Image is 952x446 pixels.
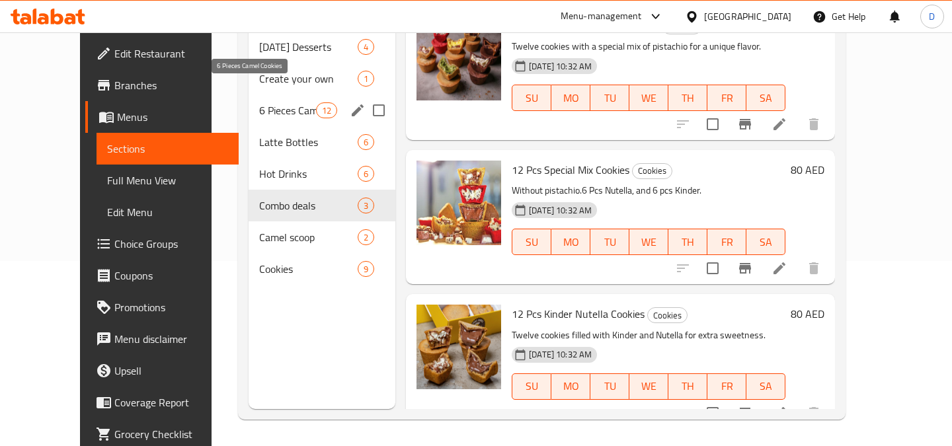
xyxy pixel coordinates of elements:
div: items [358,134,374,150]
span: WE [635,89,663,108]
button: WE [629,229,668,255]
button: Branch-specific-item [729,252,761,284]
a: Menu disclaimer [85,323,239,355]
button: FR [707,229,746,255]
button: SA [746,229,785,255]
span: 12 [317,104,337,117]
span: Combo deals [259,198,358,213]
button: MO [551,85,590,111]
img: 12 Pcs Kinder Nutella Cookies [416,305,501,389]
span: MO [557,233,585,252]
span: Menus [117,109,228,125]
div: items [358,71,374,87]
a: Coverage Report [85,387,239,418]
div: Cookies [632,163,672,179]
span: [DATE] Desserts [259,39,358,55]
span: WE [635,233,663,252]
a: Edit menu item [772,405,787,421]
span: Edit Menu [107,204,228,220]
span: TU [596,233,624,252]
span: Upsell [114,363,228,379]
div: Menu-management [561,9,642,24]
span: 1 [358,73,374,85]
button: TU [590,229,629,255]
span: 4 [358,41,374,54]
span: Select to update [699,254,727,282]
a: Upsell [85,355,239,387]
span: TU [596,89,624,108]
span: Full Menu View [107,172,228,188]
span: Branches [114,77,228,93]
div: Latte Bottles6 [249,126,395,158]
div: Cookies9 [249,253,395,285]
a: Edit Restaurant [85,38,239,69]
button: WE [629,85,668,111]
nav: Menu sections [249,26,395,290]
button: SU [512,85,551,111]
h6: 80 AED [791,161,824,179]
button: WE [629,373,668,400]
span: 6 Pieces Camel Cookies [259,102,315,118]
span: SU [518,233,546,252]
span: MO [557,377,585,396]
span: 12 Pcs Special Mix Cookies [512,160,629,180]
div: [GEOGRAPHIC_DATA] [704,9,791,24]
button: delete [798,252,830,284]
span: D [929,9,935,24]
span: Menu disclaimer [114,331,228,347]
button: SU [512,229,551,255]
span: FR [713,377,741,396]
a: Coupons [85,260,239,291]
button: Branch-specific-item [729,108,761,140]
a: Branches [85,69,239,101]
a: Full Menu View [97,165,239,196]
span: Cookies [259,261,358,277]
span: WE [635,377,663,396]
span: Choice Groups [114,236,228,252]
p: Without pistachio.6 Pcs Nutella, and 6 pcs Kinder. [512,182,785,199]
div: items [358,39,374,55]
span: 6 [358,168,374,180]
button: TH [668,373,707,400]
span: Latte Bottles [259,134,358,150]
span: Sections [107,141,228,157]
span: Cookies [648,308,687,323]
span: FR [713,233,741,252]
button: SA [746,373,785,400]
button: MO [551,229,590,255]
a: Edit Menu [97,196,239,228]
span: Create your own [259,71,358,87]
a: Edit menu item [772,116,787,132]
p: Twelve cookies filled with Kinder and Nutella for extra sweetness. [512,327,785,344]
span: Promotions [114,299,228,315]
span: SU [518,377,546,396]
span: Edit Restaurant [114,46,228,61]
span: 3 [358,200,374,212]
a: Choice Groups [85,228,239,260]
div: Hot Drinks6 [249,158,395,190]
span: TH [674,377,702,396]
span: 12 Pcs Kinder Nutella Cookies [512,304,645,324]
span: TH [674,89,702,108]
div: items [358,229,374,245]
div: [DATE] Desserts4 [249,31,395,63]
button: TH [668,229,707,255]
button: Branch-specific-item [729,397,761,429]
img: 12 Pcs Special Mix Cookies [416,161,501,245]
span: SA [752,233,780,252]
a: Edit menu item [772,260,787,276]
span: Hot Drinks [259,166,358,182]
button: SU [512,373,551,400]
span: FR [713,89,741,108]
button: delete [798,108,830,140]
button: TU [590,85,629,111]
span: [DATE] 10:32 AM [524,204,597,217]
span: 6 [358,136,374,149]
button: MO [551,373,590,400]
button: delete [798,397,830,429]
span: SU [518,89,546,108]
span: Grocery Checklist [114,426,228,442]
button: edit [348,100,368,120]
span: MO [557,89,585,108]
